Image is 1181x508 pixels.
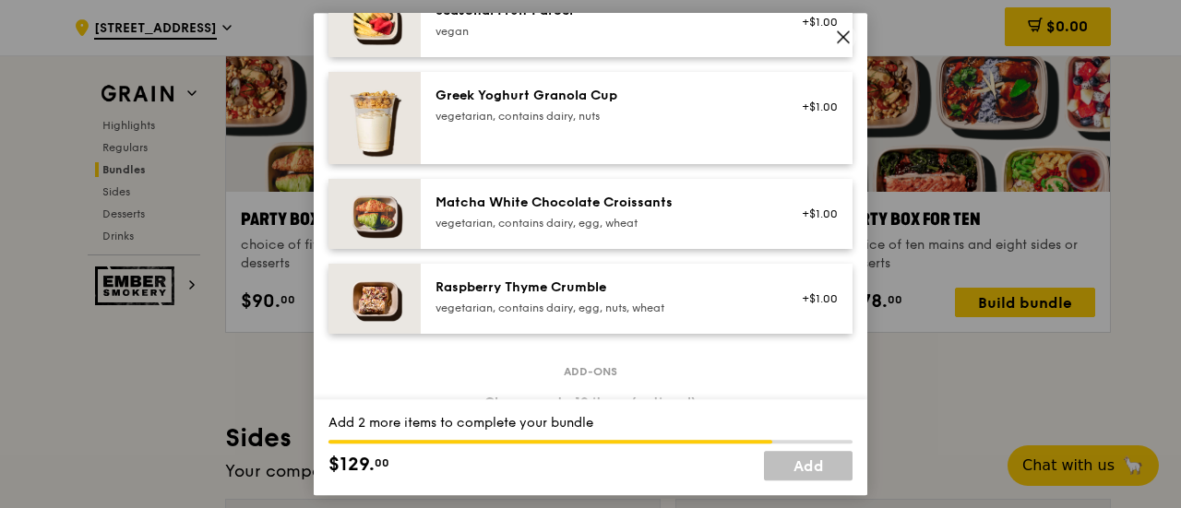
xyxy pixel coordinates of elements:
div: Matcha White Chocolate Croissants [435,194,767,212]
div: vegan [435,24,767,39]
span: Add-ons [556,364,625,379]
div: +$1.00 [789,207,838,221]
img: daily_normal_Greek_Yoghurt_Granola_Cup.jpeg [328,72,421,164]
div: Add 2 more items to complete your bundle [328,414,853,432]
div: +$1.00 [789,100,838,114]
div: +$1.00 [789,15,838,30]
span: 00 [375,455,389,470]
div: +$1.00 [789,291,838,306]
div: vegetarian, contains dairy, egg, wheat [435,216,767,230]
div: vegetarian, contains dairy, nuts [435,109,767,124]
a: Add [764,451,853,480]
div: Choose up to 10 items (optional) [328,394,853,412]
div: Greek Yoghurt Granola Cup [435,87,767,105]
img: daily_normal_Raspberry_Thyme_Crumble__Horizontal_.jpg [328,264,421,334]
img: daily_normal_Matcha_White_Chocolate_Croissants-HORZ.jpg [328,179,421,249]
div: vegetarian, contains dairy, egg, nuts, wheat [435,301,767,315]
div: Raspberry Thyme Crumble [435,278,767,297]
span: $129. [328,451,375,478]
